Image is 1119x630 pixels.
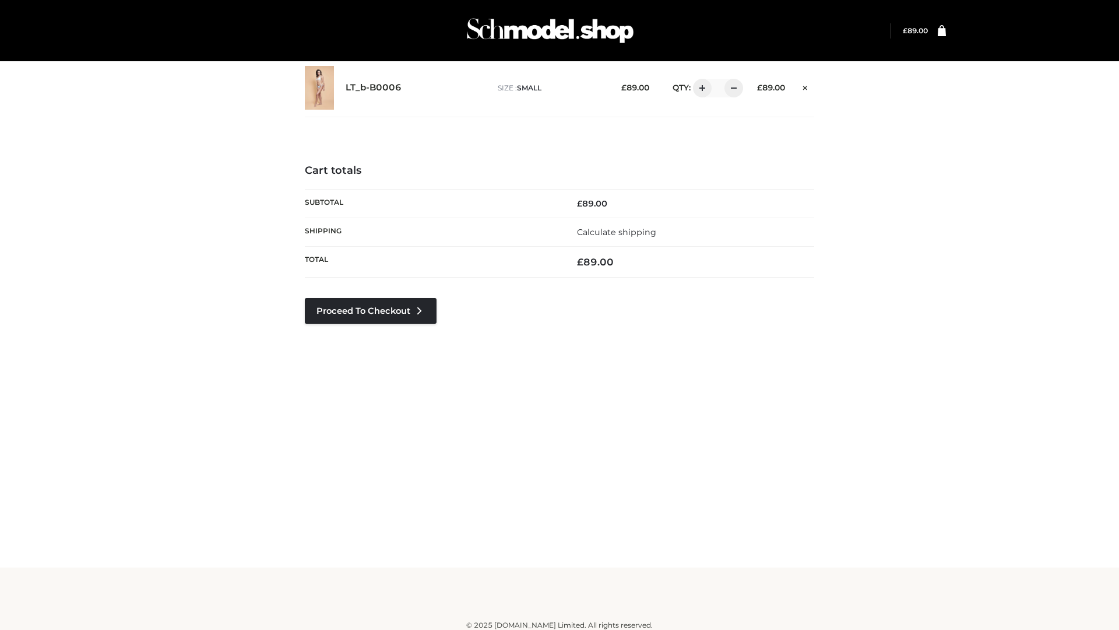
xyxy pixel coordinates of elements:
bdi: 89.00 [577,256,614,268]
th: Subtotal [305,189,559,218]
h4: Cart totals [305,164,814,177]
span: £ [577,256,583,268]
bdi: 89.00 [577,198,607,209]
a: Remove this item [797,79,814,94]
div: QTY: [661,79,739,97]
bdi: 89.00 [621,83,649,92]
img: Schmodel Admin 964 [463,8,638,54]
th: Shipping [305,218,559,246]
th: Total [305,247,559,278]
span: £ [903,26,907,35]
bdi: 89.00 [757,83,785,92]
span: £ [577,198,582,209]
span: £ [621,83,627,92]
a: Calculate shipping [577,227,656,237]
span: SMALL [517,83,541,92]
a: £89.00 [903,26,928,35]
p: size : [498,83,603,93]
bdi: 89.00 [903,26,928,35]
span: £ [757,83,762,92]
a: LT_b-B0006 [346,82,402,93]
a: Proceed to Checkout [305,298,437,324]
